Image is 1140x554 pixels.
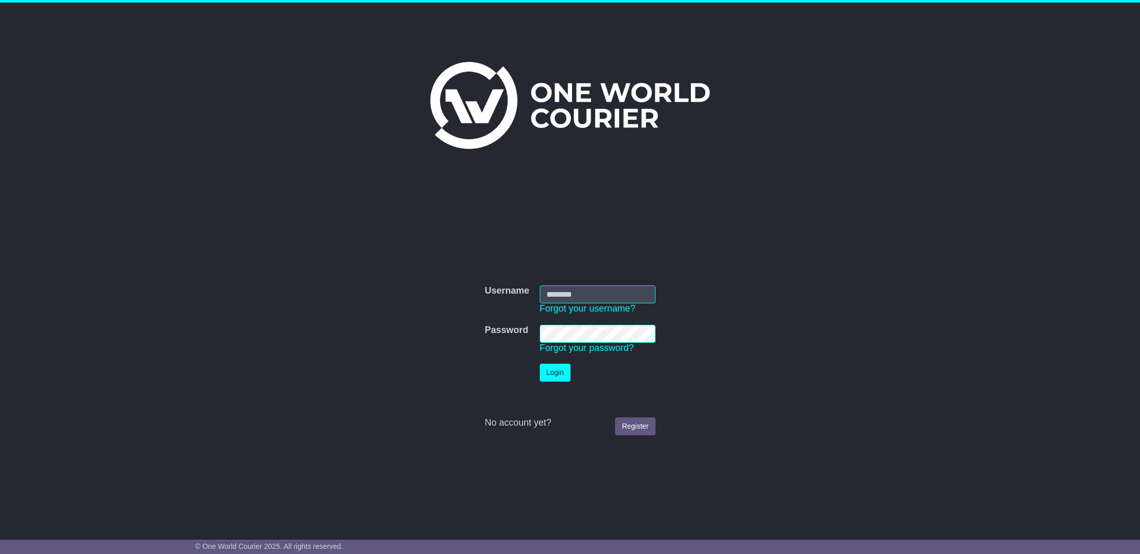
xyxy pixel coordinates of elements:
[484,417,655,429] div: No account yet?
[540,343,634,353] a: Forgot your password?
[484,285,529,297] label: Username
[484,325,528,336] label: Password
[615,417,655,435] a: Register
[430,62,710,149] img: One World
[540,303,636,314] a: Forgot your username?
[195,542,343,550] span: © One World Courier 2025. All rights reserved.
[540,364,571,382] button: Login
